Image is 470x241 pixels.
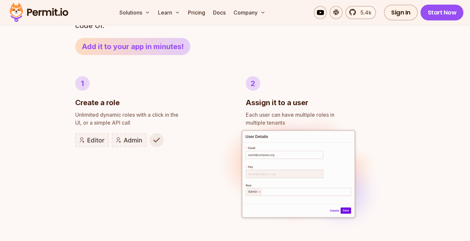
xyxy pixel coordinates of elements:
[345,6,376,19] a: 5.4k
[75,38,190,55] a: Add it to your app in minutes!
[117,6,153,19] button: Solutions
[75,111,225,127] p: UI, or a simple API call
[185,6,208,19] a: Pricing
[75,111,225,119] span: Unlimited dynamic roles with a click in the
[246,76,260,91] div: 2
[7,1,71,24] img: Permit logo
[75,97,120,108] h3: Create a role
[384,5,418,20] a: Sign In
[357,9,371,16] span: 5.4k
[246,97,308,108] h3: Assign it to a user
[231,6,268,19] button: Company
[155,6,183,19] button: Learn
[75,76,90,91] div: 1
[421,5,464,20] a: Start Now
[210,6,228,19] a: Docs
